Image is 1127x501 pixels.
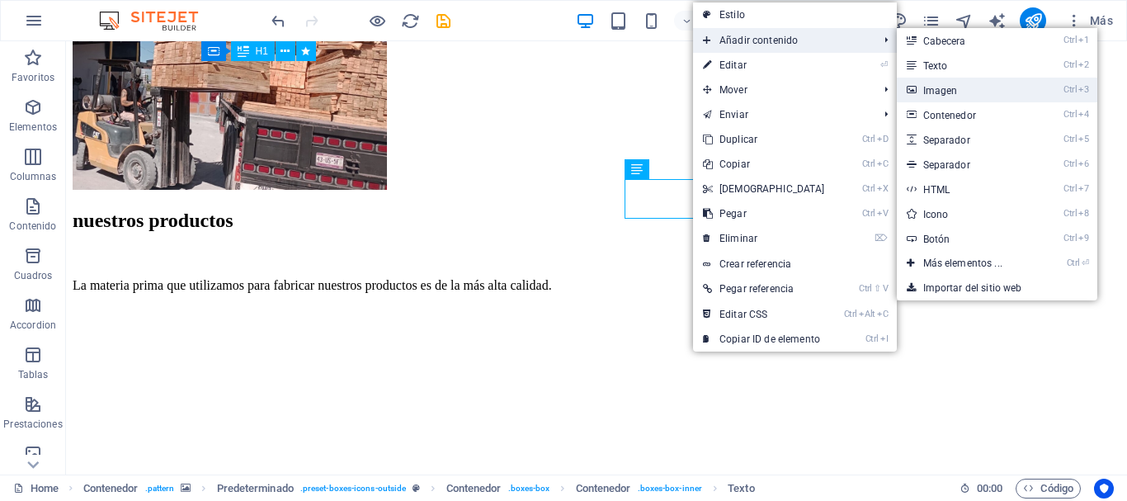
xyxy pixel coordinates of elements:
i: Ctrl [1063,109,1077,120]
i: Publicar [1024,12,1043,31]
p: Favoritos [12,71,54,84]
i: Ctrl [844,309,857,319]
i: C [877,158,889,169]
span: . pattern [145,479,175,499]
i: Ctrl [862,158,875,169]
i: 2 [1078,59,1089,70]
a: Enviar [693,102,872,127]
a: CtrlX[DEMOGRAPHIC_DATA] [693,177,835,201]
p: Tablas [18,368,49,381]
i: Ctrl [1063,59,1077,70]
button: publish [1020,7,1046,34]
span: 00 00 [977,479,1002,499]
i: 8 [1078,208,1089,219]
span: Haz clic para seleccionar y doble clic para editar [446,479,502,499]
p: Accordion [10,319,56,332]
i: 7 [1078,183,1089,194]
a: Ctrl7HTML [897,177,1035,201]
i: Volver a cargar página [401,12,420,31]
a: ⏎Editar [693,53,835,78]
i: Ctrl [859,283,872,294]
button: Código [1016,479,1081,499]
button: pages [921,11,941,31]
i: V [883,283,888,294]
i: 9 [1078,233,1089,243]
i: 6 [1078,158,1089,169]
button: navigator [954,11,974,31]
span: Código [1023,479,1073,499]
i: Ctrl [1063,183,1077,194]
i: ⏎ [1082,258,1089,268]
a: Crear referencia [693,252,897,276]
span: Mover [693,78,872,102]
button: undo [268,11,288,31]
a: CtrlAltCEditar CSS [693,302,835,327]
a: Ctrl9Botón [897,226,1035,251]
button: 100% [674,11,733,31]
span: . preset-boxes-icons-outside [300,479,407,499]
i: 3 [1078,84,1089,95]
i: ⏎ [880,59,888,70]
a: Importar del sitio web [897,276,1097,300]
i: Navegador [955,12,974,31]
a: Estilo [693,2,897,27]
i: ⇧ [874,283,881,294]
i: Ctrl [1063,134,1077,144]
i: Ctrl [1067,258,1080,268]
a: Ctrl1Cabecera [897,28,1035,53]
i: Alt [859,309,875,319]
i: C [877,309,889,319]
span: Haz clic para seleccionar y doble clic para editar [576,479,631,499]
a: Ctrl8Icono [897,201,1035,226]
button: Usercentrics [1094,479,1114,499]
i: Ctrl [1063,35,1077,45]
span: . boxes-box-inner [638,479,703,499]
i: X [877,183,889,194]
nav: breadcrumb [83,479,755,499]
a: CtrlDDuplicar [693,127,835,152]
a: Ctrl4Contenedor [897,102,1035,127]
i: 1 [1078,35,1089,45]
p: Cuadros [14,269,53,282]
span: H1 [256,46,268,56]
i: Guardar (Ctrl+S) [434,12,453,31]
a: ⌦Eliminar [693,226,835,251]
i: Ctrl [862,183,875,194]
i: Ctrl [1063,84,1077,95]
i: Este elemento es un preajuste personalizable [413,484,420,493]
a: Ctrl⇧VPegar referencia [693,276,835,301]
img: Editor Logo [95,11,219,31]
p: Prestaciones [3,418,62,431]
i: 4 [1078,109,1089,120]
span: Haz clic para seleccionar y doble clic para editar [83,479,139,499]
button: text_generator [987,11,1007,31]
a: Ctrl2Texto [897,53,1035,78]
a: Ctrl⏎Más elementos ... [897,251,1035,276]
i: Ctrl [865,333,879,344]
i: Páginas (Ctrl+Alt+S) [922,12,941,31]
i: Deshacer: Cambiar texto (Ctrl+Z) [269,12,288,31]
p: Elementos [9,121,57,134]
p: Contenido [9,220,56,233]
span: Más [1066,12,1113,29]
a: Ctrl6Separador [897,152,1035,177]
i: I [880,333,889,344]
button: reload [400,11,420,31]
i: Ctrl [1063,208,1077,219]
a: Haz clic para cancelar la selección y doble clic para abrir páginas [13,479,59,499]
span: . boxes-box [508,479,550,499]
i: ⌦ [875,233,888,243]
span: : [988,482,991,494]
a: CtrlCCopiar [693,152,835,177]
a: Ctrl3Imagen [897,78,1035,102]
span: Haz clic para seleccionar y doble clic para editar [217,479,294,499]
p: Columnas [10,170,57,183]
h6: Tiempo de la sesión [960,479,1003,499]
i: Este elemento contiene un fondo [181,484,191,493]
button: Más [1059,7,1120,34]
button: save [433,11,453,31]
i: Ctrl [1063,158,1077,169]
span: Haz clic para seleccionar y doble clic para editar [728,479,754,499]
a: Ctrl5Separador [897,127,1035,152]
a: CtrlVPegar [693,201,835,226]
